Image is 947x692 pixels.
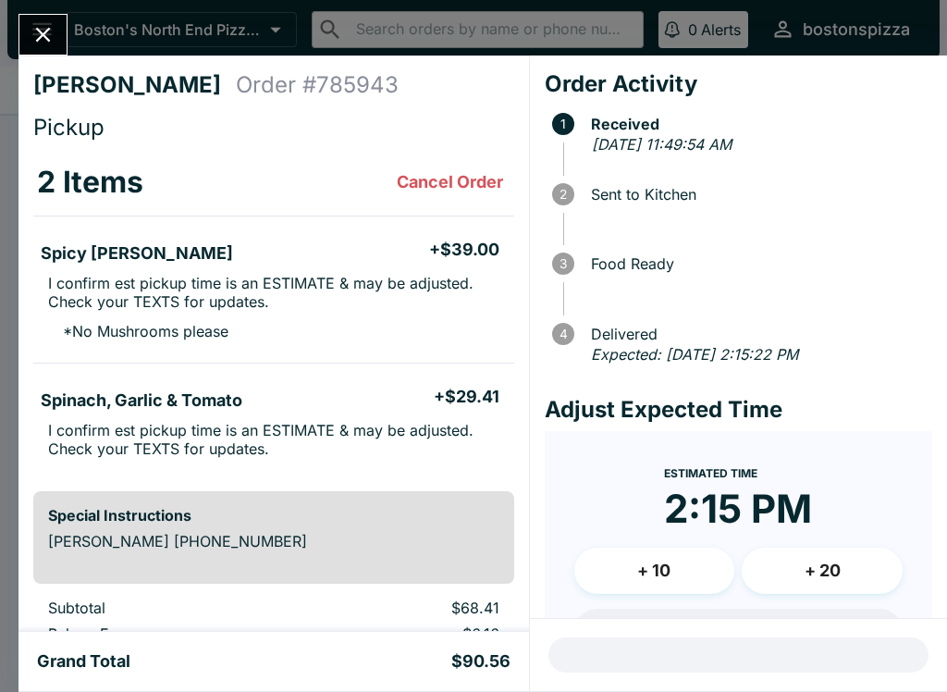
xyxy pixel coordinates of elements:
[19,15,67,55] button: Close
[560,117,566,131] text: 1
[48,322,228,340] p: * No Mushrooms please
[389,164,510,201] button: Cancel Order
[48,624,292,643] p: Beluga Fee
[236,71,399,99] h4: Order # 785943
[742,548,903,594] button: + 20
[48,599,292,617] p: Subtotal
[664,485,812,533] time: 2:15 PM
[664,466,757,480] span: Estimated Time
[37,650,130,673] h5: Grand Total
[48,274,499,311] p: I confirm est pickup time is an ESTIMATE & may be adjusted. Check your TEXTS for updates.
[582,255,932,272] span: Food Ready
[41,242,233,265] h5: Spicy [PERSON_NAME]
[560,256,567,271] text: 3
[582,326,932,342] span: Delivered
[574,548,735,594] button: + 10
[591,345,798,364] em: Expected: [DATE] 2:15:22 PM
[429,239,499,261] h5: + $39.00
[33,71,236,99] h4: [PERSON_NAME]
[545,396,932,424] h4: Adjust Expected Time
[582,116,932,132] span: Received
[582,186,932,203] span: Sent to Kitchen
[592,135,732,154] em: [DATE] 11:49:54 AM
[33,149,514,476] table: orders table
[545,70,932,98] h4: Order Activity
[322,624,499,643] p: $6.16
[322,599,499,617] p: $68.41
[560,187,567,202] text: 2
[33,114,105,141] span: Pickup
[48,506,499,525] h6: Special Instructions
[434,386,499,408] h5: + $29.41
[559,327,567,341] text: 4
[48,532,499,550] p: [PERSON_NAME] [PHONE_NUMBER]
[41,389,242,412] h5: Spinach, Garlic & Tomato
[48,421,499,458] p: I confirm est pickup time is an ESTIMATE & may be adjusted. Check your TEXTS for updates.
[451,650,510,673] h5: $90.56
[37,164,143,201] h3: 2 Items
